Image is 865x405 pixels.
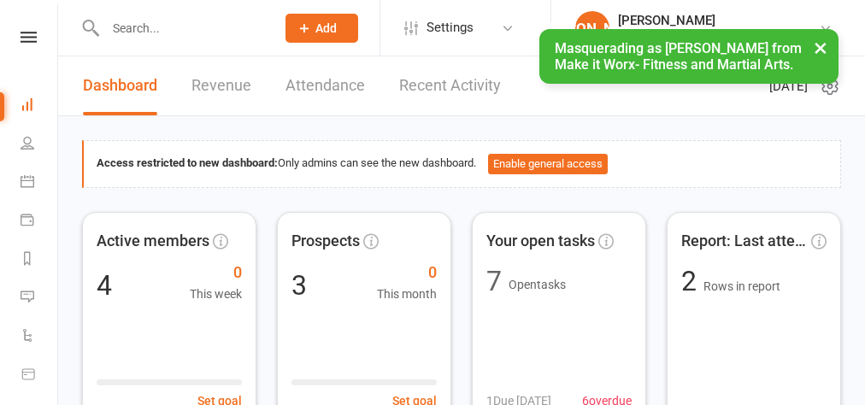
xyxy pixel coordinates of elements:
span: 2 [681,265,703,297]
a: Calendar [21,164,59,202]
span: Prospects [291,229,360,254]
a: Payments [21,202,59,241]
span: 0 [190,261,242,285]
a: Product Sales [21,356,59,395]
span: Settings [427,9,474,47]
span: 0 [377,261,437,285]
span: Your open tasks [486,229,595,254]
span: This week [190,285,242,303]
div: Only admins can see the new dashboard. [97,154,827,174]
span: Active members [97,229,209,254]
span: This month [377,285,437,303]
div: [PERSON_NAME] [618,13,819,28]
div: 3 [291,272,307,299]
div: 4 [97,272,112,299]
strong: Access restricted to new dashboard: [97,156,278,169]
a: Dashboard [21,87,59,126]
div: [PERSON_NAME] [575,11,609,45]
input: Search... [100,16,263,40]
button: Enable general access [488,154,608,174]
div: 7 [486,267,502,295]
span: Open tasks [509,278,566,291]
span: Report: Last attended - 21 d... [681,229,808,254]
span: Masquerading as [PERSON_NAME] from Make it Worx- Fitness and Martial Arts. [555,40,802,73]
a: People [21,126,59,164]
button: × [805,29,836,66]
span: Rows in report [703,279,780,293]
a: Reports [21,241,59,279]
div: Make it Worx- Fitness and Martial Arts [618,28,819,44]
span: Add [315,21,337,35]
button: Add [285,14,358,43]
